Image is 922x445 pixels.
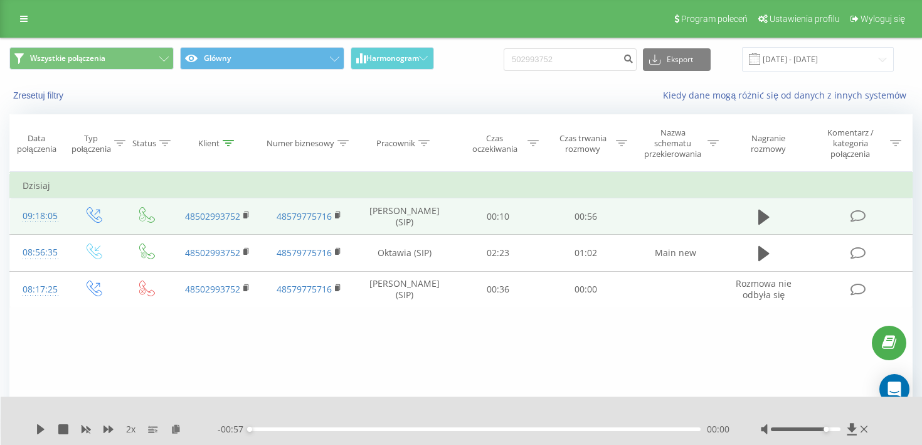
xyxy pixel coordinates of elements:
[9,90,70,101] button: Zresetuj filtry
[9,47,174,70] button: Wszystkie połączenia
[355,235,453,271] td: Oktawia (SIP)
[642,127,704,159] div: Nazwa schematu przekierowania
[707,423,729,436] span: 00:00
[10,173,913,198] td: Dzisiaj
[247,427,252,432] div: Accessibility label
[23,240,53,265] div: 08:56:35
[180,47,344,70] button: Główny
[813,127,887,159] div: Komentarz / kategoria połączenia
[72,133,111,154] div: Typ połączenia
[453,235,541,271] td: 02:23
[553,133,613,154] div: Czas trwania rozmowy
[355,198,453,235] td: [PERSON_NAME] (SIP)
[366,54,419,63] span: Harmonogram
[355,271,453,308] td: [PERSON_NAME] (SIP)
[824,427,829,432] div: Accessibility label
[643,48,711,71] button: Eksport
[770,14,840,24] span: Ustawienia profilu
[23,204,53,228] div: 09:18:05
[453,271,541,308] td: 00:36
[542,235,630,271] td: 01:02
[23,277,53,302] div: 08:17:25
[30,53,105,63] span: Wszystkie połączenia
[10,133,63,154] div: Data połączenia
[630,235,721,271] td: Main new
[542,271,630,308] td: 00:00
[681,14,748,24] span: Program poleceń
[132,138,156,149] div: Status
[504,48,637,71] input: Wyszukiwanie według numeru
[277,210,332,222] a: 48579775716
[736,277,792,301] span: Rozmowa nie odbyła się
[218,423,250,436] span: - 00:57
[376,138,415,149] div: Pracownik
[879,374,909,404] div: Open Intercom Messenger
[465,133,525,154] div: Czas oczekiwania
[542,198,630,235] td: 00:56
[185,283,240,295] a: 48502993752
[861,14,905,24] span: Wyloguj się
[663,89,913,101] a: Kiedy dane mogą różnić się od danych z innych systemów
[453,198,541,235] td: 00:10
[185,210,240,222] a: 48502993752
[267,138,334,149] div: Numer biznesowy
[277,283,332,295] a: 48579775716
[733,133,803,154] div: Nagranie rozmowy
[351,47,434,70] button: Harmonogram
[185,247,240,259] a: 48502993752
[126,423,135,436] span: 2 x
[198,138,220,149] div: Klient
[277,247,332,259] a: 48579775716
